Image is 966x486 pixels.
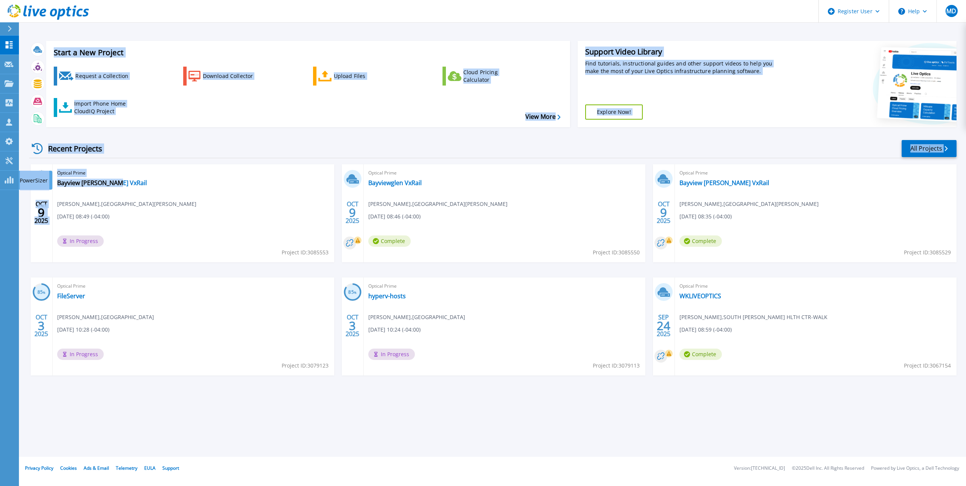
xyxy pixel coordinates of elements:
[349,322,356,329] span: 3
[657,322,670,329] span: 24
[33,288,50,297] h3: 85
[57,282,330,290] span: Optical Prime
[34,199,48,226] div: OCT 2025
[75,69,136,84] div: Request a Collection
[585,104,643,120] a: Explore Now!
[349,209,356,216] span: 9
[20,171,48,190] p: PowerSizer
[203,69,263,84] div: Download Collector
[593,248,640,257] span: Project ID: 3085550
[54,48,560,57] h3: Start a New Project
[946,8,956,14] span: MD
[29,139,112,158] div: Recent Projects
[656,312,671,340] div: SEP 2025
[57,179,147,187] a: Bayview [PERSON_NAME] VxRail
[74,100,133,115] div: Import Phone Home CloudIQ Project
[368,313,465,321] span: [PERSON_NAME] , [GEOGRAPHIC_DATA]
[679,326,732,334] span: [DATE] 08:59 (-04:00)
[313,67,397,86] a: Upload Files
[442,67,527,86] a: Cloud Pricing Calculator
[679,212,732,221] span: [DATE] 08:35 (-04:00)
[354,290,357,294] span: %
[54,67,138,86] a: Request a Collection
[368,200,508,208] span: [PERSON_NAME] , [GEOGRAPHIC_DATA][PERSON_NAME]
[585,60,781,75] div: Find tutorials, instructional guides and other support videos to help you make the most of your L...
[345,199,360,226] div: OCT 2025
[57,326,109,334] span: [DATE] 10:28 (-04:00)
[34,312,48,340] div: OCT 2025
[463,69,524,84] div: Cloud Pricing Calculator
[57,169,330,177] span: Optical Prime
[84,465,109,471] a: Ads & Email
[282,248,329,257] span: Project ID: 3085553
[57,313,154,321] span: [PERSON_NAME] , [GEOGRAPHIC_DATA]
[368,326,421,334] span: [DATE] 10:24 (-04:00)
[25,465,53,471] a: Privacy Policy
[792,466,864,471] li: © 2025 Dell Inc. All Rights Reserved
[43,290,45,294] span: %
[344,288,361,297] h3: 85
[585,47,781,57] div: Support Video Library
[345,312,360,340] div: OCT 2025
[679,179,769,187] a: Bayview [PERSON_NAME] VxRail
[871,466,959,471] li: Powered by Live Optics, a Dell Technology
[368,292,406,300] a: hyperv-hosts
[902,140,957,157] a: All Projects
[679,235,722,247] span: Complete
[679,292,721,300] a: WKLIVEOPTICS
[116,465,137,471] a: Telemetry
[368,349,415,360] span: In Progress
[679,349,722,360] span: Complete
[38,209,45,216] span: 9
[368,169,641,177] span: Optical Prime
[525,113,561,120] a: View More
[368,235,411,247] span: Complete
[144,465,156,471] a: EULA
[368,179,422,187] a: Bayviewglen VxRail
[656,199,671,226] div: OCT 2025
[904,248,951,257] span: Project ID: 3085529
[60,465,77,471] a: Cookies
[334,69,394,84] div: Upload Files
[904,361,951,370] span: Project ID: 3067154
[57,349,104,360] span: In Progress
[162,465,179,471] a: Support
[368,212,421,221] span: [DATE] 08:46 (-04:00)
[679,169,952,177] span: Optical Prime
[183,67,268,86] a: Download Collector
[593,361,640,370] span: Project ID: 3079113
[57,200,196,208] span: [PERSON_NAME] , [GEOGRAPHIC_DATA][PERSON_NAME]
[282,361,329,370] span: Project ID: 3079123
[368,282,641,290] span: Optical Prime
[38,322,45,329] span: 3
[57,212,109,221] span: [DATE] 08:49 (-04:00)
[57,292,85,300] a: FileServer
[734,466,785,471] li: Version: [TECHNICAL_ID]
[679,200,819,208] span: [PERSON_NAME] , [GEOGRAPHIC_DATA][PERSON_NAME]
[679,282,952,290] span: Optical Prime
[679,313,827,321] span: [PERSON_NAME] , SOUTH [PERSON_NAME] HLTH CTR-WALK
[57,235,104,247] span: In Progress
[660,209,667,216] span: 9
